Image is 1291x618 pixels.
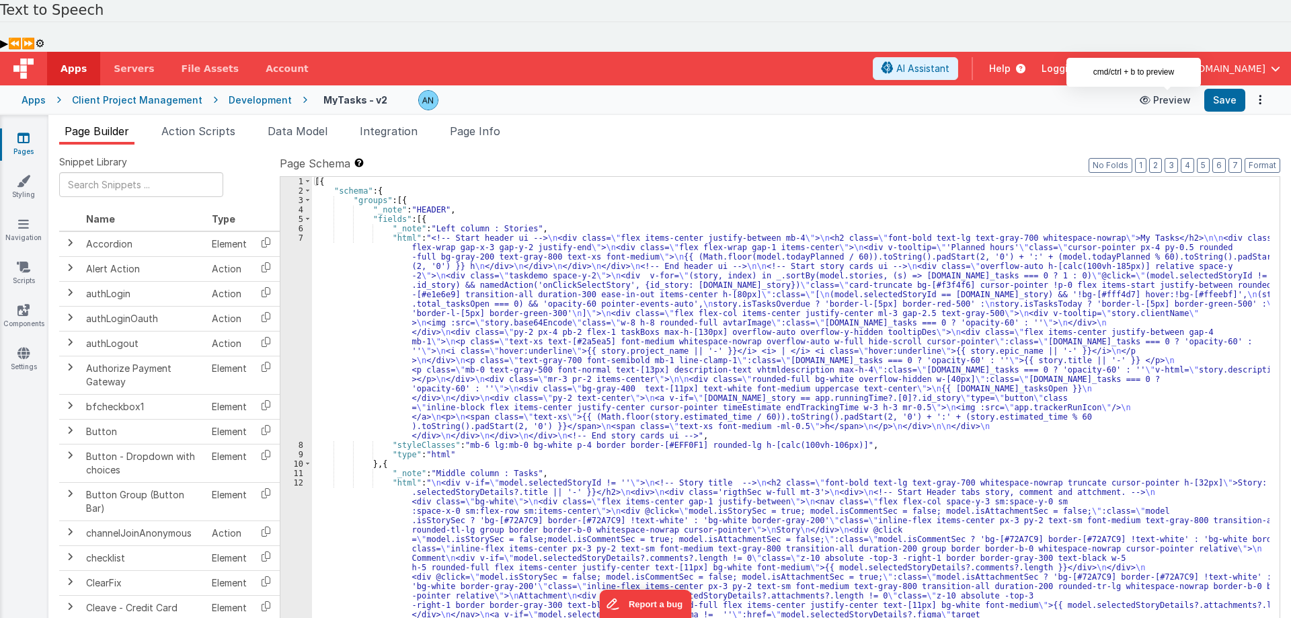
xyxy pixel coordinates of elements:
[59,172,223,197] input: Search Snippets ...
[1042,62,1101,75] span: Loggix BV —
[268,124,327,138] span: Data Model
[114,62,154,75] span: Servers
[280,224,312,233] div: 6
[72,93,202,107] div: Client Project Management
[81,521,206,546] td: channelJoinAnonymous
[252,52,322,85] a: Account
[1149,158,1162,173] button: 2
[280,215,312,224] div: 5
[206,307,252,332] td: Action
[212,213,235,225] span: Type
[65,124,129,138] span: Page Builder
[81,257,206,282] td: Alert Action
[206,483,252,521] td: Element
[1204,89,1245,112] button: Save
[280,186,312,196] div: 2
[8,36,22,52] button: Previous
[182,62,239,75] span: File Assets
[1228,158,1242,173] button: 7
[206,521,252,546] td: Action
[280,196,312,205] div: 3
[1042,62,1280,75] button: Loggix BV — [EMAIL_ADDRESS][DOMAIN_NAME]
[206,395,252,420] td: Element
[81,282,206,307] td: authLogin
[168,52,253,85] a: File Assets
[896,62,949,75] span: AI Assistant
[206,231,252,257] td: Element
[81,571,206,596] td: ClearFix
[100,52,167,85] a: Servers
[81,231,206,257] td: Accordion
[81,420,206,445] td: Button
[280,233,312,440] div: 7
[1135,158,1146,173] button: 1
[1066,58,1201,87] div: cmd/ctrl + b to preview
[81,332,206,356] td: authLogout
[81,483,206,521] td: Button Group (Button Bar)
[206,356,252,395] td: Element
[206,257,252,282] td: Action
[360,124,418,138] span: Integration
[1245,158,1280,173] button: Format
[81,356,206,395] td: Authorize Payment Gateway
[206,571,252,596] td: Element
[86,213,115,225] span: Name
[873,57,958,80] button: AI Assistant
[22,36,35,52] button: Forward
[47,52,100,85] a: Apps
[35,36,44,52] button: Settings
[206,420,252,445] td: Element
[81,445,206,483] td: Button - Dropdown with choices
[206,546,252,571] td: Element
[323,95,387,105] h4: MyTasks - v2
[206,332,252,356] td: Action
[1251,91,1269,110] button: Options
[280,440,312,450] div: 8
[206,445,252,483] td: Element
[280,450,312,459] div: 9
[61,62,87,75] span: Apps
[280,469,312,478] div: 11
[1165,158,1178,173] button: 3
[229,93,292,107] div: Development
[1197,158,1210,173] button: 5
[600,590,692,618] iframe: Marker.io feedback button
[59,155,127,169] span: Snippet Library
[280,155,350,171] span: Page Schema
[280,205,312,215] div: 4
[81,546,206,571] td: checklist
[280,459,312,469] div: 10
[1132,89,1199,111] button: Preview
[280,177,312,186] div: 1
[81,395,206,420] td: bfcheckbox1
[161,124,235,138] span: Action Scripts
[81,307,206,332] td: authLoginOauth
[989,62,1011,75] span: Help
[1212,158,1226,173] button: 6
[206,282,252,307] td: Action
[22,93,46,107] div: Apps
[450,124,500,138] span: Page Info
[419,91,438,110] img: f1d78738b441ccf0e1fcb79415a71bae
[1089,158,1132,173] button: No Folds
[1181,158,1194,173] button: 4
